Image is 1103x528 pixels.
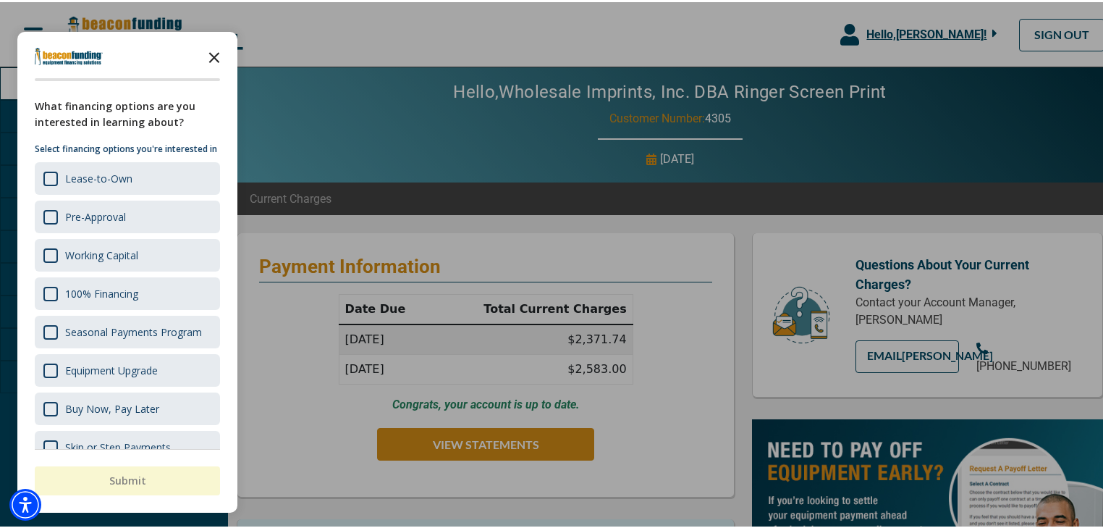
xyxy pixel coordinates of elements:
[65,400,159,414] div: Buy Now, Pay Later
[17,30,237,511] div: Survey
[65,285,138,298] div: 100% Financing
[35,352,220,385] div: Equipment Upgrade
[35,198,220,231] div: Pre-Approval
[65,361,158,375] div: Equipment Upgrade
[200,40,229,69] button: Close the survey
[65,323,202,337] div: Seasonal Payments Program
[35,160,220,193] div: Lease-to-Own
[35,390,220,423] div: Buy Now, Pay Later
[35,96,220,128] div: What financing options are you interested in learning about?
[65,208,126,222] div: Pre-Approval
[35,464,220,493] button: Submit
[35,314,220,346] div: Seasonal Payments Program
[35,237,220,269] div: Working Capital
[35,429,220,461] div: Skip or Step Payments
[65,246,138,260] div: Working Capital
[65,438,171,452] div: Skip or Step Payments
[65,169,132,183] div: Lease-to-Own
[35,46,103,63] img: Company logo
[35,275,220,308] div: 100% Financing
[35,140,220,154] p: Select financing options you're interested in
[9,487,41,519] div: Accessibility Menu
